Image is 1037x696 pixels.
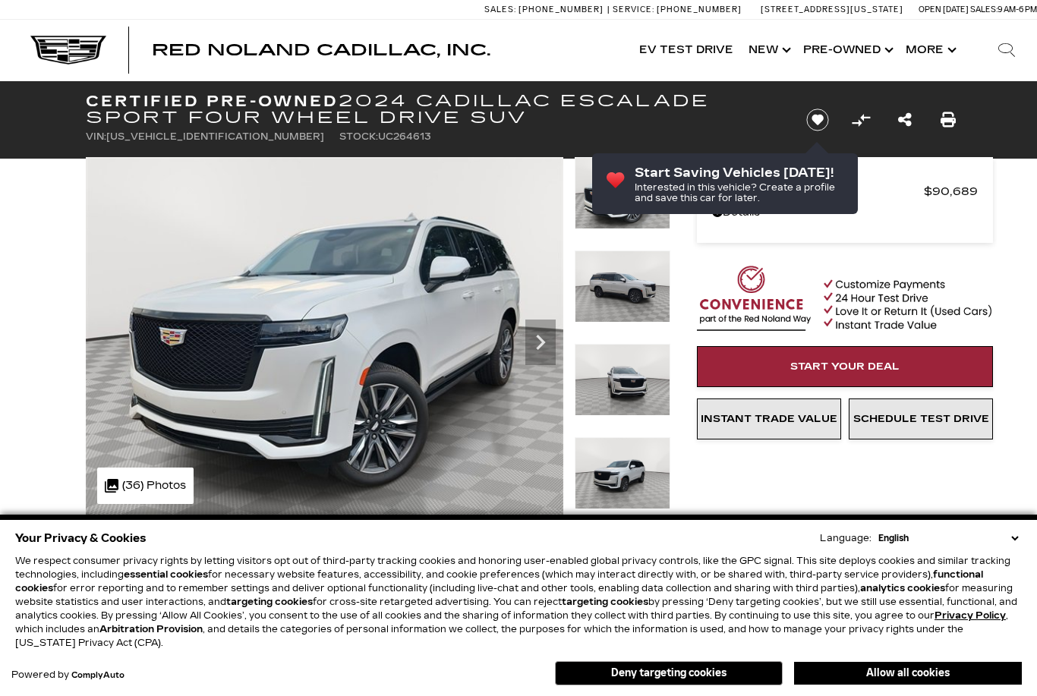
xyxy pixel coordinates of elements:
[924,181,978,202] span: $90,689
[941,109,956,131] a: Print this Certified Pre-Owned 2024 Cadillac Escalade Sport Four Wheel Drive SUV
[518,5,604,14] span: [PHONE_NUMBER]
[919,5,969,14] span: Open [DATE]
[99,624,203,635] strong: Arbitration Provision
[898,20,961,80] button: More
[935,610,1006,621] a: Privacy Policy
[712,181,924,202] span: Red [PERSON_NAME]
[525,320,556,365] div: Next
[898,109,912,131] a: Share this Certified Pre-Owned 2024 Cadillac Escalade Sport Four Wheel Drive SUV
[657,5,742,14] span: [PHONE_NUMBER]
[71,671,125,680] a: ComplyAuto
[339,131,378,142] span: Stock:
[970,5,998,14] span: Sales:
[849,109,872,131] button: Compare Vehicle
[152,43,490,58] a: Red Noland Cadillac, Inc.
[11,670,125,680] div: Powered by
[607,5,745,14] a: Service: [PHONE_NUMBER]
[575,157,670,229] img: Certified Used 2024 Crystal White Tricoat Cadillac Sport image 1
[152,41,490,59] span: Red Noland Cadillac, Inc.
[575,344,670,416] img: Certified Used 2024 Crystal White Tricoat Cadillac Sport image 3
[712,202,978,223] a: Details
[86,93,780,126] h1: 2024 Cadillac Escalade Sport Four Wheel Drive SUV
[124,569,208,580] strong: essential cookies
[712,181,978,202] a: Red [PERSON_NAME] $90,689
[801,108,834,132] button: Save vehicle
[875,531,1022,545] select: Language Select
[575,250,670,323] img: Certified Used 2024 Crystal White Tricoat Cadillac Sport image 2
[790,361,900,373] span: Start Your Deal
[575,437,670,509] img: Certified Used 2024 Crystal White Tricoat Cadillac Sport image 4
[860,583,945,594] strong: analytics cookies
[701,413,837,425] span: Instant Trade Value
[86,131,106,142] span: VIN:
[853,413,989,425] span: Schedule Test Drive
[15,554,1022,650] p: We respect consumer privacy rights by letting visitors opt out of third-party tracking cookies an...
[796,20,898,80] a: Pre-Owned
[820,534,872,543] div: Language:
[378,131,431,142] span: UC264613
[226,597,313,607] strong: targeting cookies
[106,131,324,142] span: [US_VEHICLE_IDENTIFICATION_NUMBER]
[97,468,194,504] div: (36) Photos
[555,661,783,685] button: Deny targeting cookies
[998,5,1037,14] span: 9 AM-6 PM
[484,5,516,14] span: Sales:
[697,398,841,439] a: Instant Trade Value
[30,36,106,65] img: Cadillac Dark Logo with Cadillac White Text
[613,5,654,14] span: Service:
[849,398,993,439] a: Schedule Test Drive
[86,92,339,110] strong: Certified Pre-Owned
[484,5,607,14] a: Sales: [PHONE_NUMBER]
[741,20,796,80] a: New
[632,20,741,80] a: EV Test Drive
[697,346,993,387] a: Start Your Deal
[761,5,903,14] a: [STREET_ADDRESS][US_STATE]
[86,157,563,515] img: Certified Used 2024 Crystal White Tricoat Cadillac Sport image 1
[15,528,147,549] span: Your Privacy & Cookies
[562,597,648,607] strong: targeting cookies
[794,662,1022,685] button: Allow all cookies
